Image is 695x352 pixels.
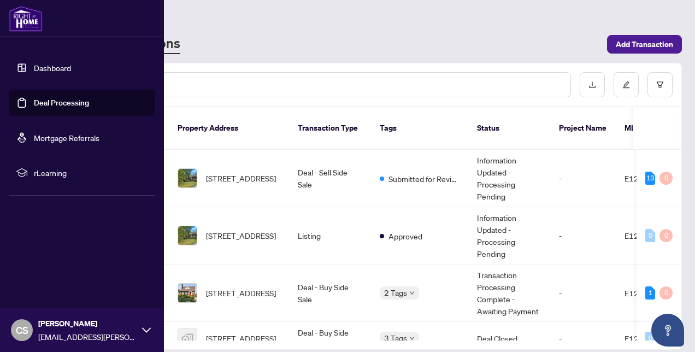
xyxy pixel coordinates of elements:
[659,172,673,185] div: 0
[178,284,197,302] img: thumbnail-img
[651,314,684,347] button: Open asap
[550,265,616,322] td: -
[289,150,371,207] td: Deal - Sell Side Sale
[206,287,276,299] span: [STREET_ADDRESS]
[384,332,407,344] span: 3 Tags
[647,72,673,97] button: filter
[409,290,415,296] span: down
[550,107,616,150] th: Project Name
[388,173,460,185] span: Submitted for Review
[38,331,137,343] span: [EMAIL_ADDRESS][PERSON_NAME][DOMAIN_NAME]
[645,229,655,242] div: 0
[625,231,668,240] span: E12420676
[289,107,371,150] th: Transaction Type
[645,332,655,345] div: 0
[289,207,371,265] td: Listing
[625,333,668,343] span: E12143404
[206,172,276,184] span: [STREET_ADDRESS]
[34,63,71,73] a: Dashboard
[178,329,197,348] img: thumbnail-img
[388,230,422,242] span: Approved
[622,81,630,89] span: edit
[645,286,655,300] div: 1
[625,288,668,298] span: E12329510
[625,173,668,183] span: E12420676
[468,107,550,150] th: Status
[409,336,415,341] span: down
[178,169,197,187] img: thumbnail-img
[178,226,197,245] img: thumbnail-img
[38,318,137,330] span: [PERSON_NAME]
[34,98,89,108] a: Deal Processing
[468,207,550,265] td: Information Updated - Processing Pending
[206,332,276,344] span: [STREET_ADDRESS]
[550,150,616,207] td: -
[34,133,99,143] a: Mortgage Referrals
[289,265,371,322] td: Deal - Buy Side Sale
[616,36,673,53] span: Add Transaction
[659,229,673,242] div: 0
[9,5,43,32] img: logo
[588,81,596,89] span: download
[580,72,605,97] button: download
[169,107,289,150] th: Property Address
[656,81,664,89] span: filter
[468,265,550,322] td: Transaction Processing Complete - Awaiting Payment
[384,286,407,299] span: 2 Tags
[659,286,673,300] div: 0
[468,150,550,207] td: Information Updated - Processing Pending
[34,167,148,179] span: rLearning
[645,172,655,185] div: 13
[614,72,639,97] button: edit
[16,322,28,338] span: CS
[616,107,681,150] th: MLS #
[550,207,616,265] td: -
[607,35,682,54] button: Add Transaction
[371,107,468,150] th: Tags
[206,230,276,242] span: [STREET_ADDRESS]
